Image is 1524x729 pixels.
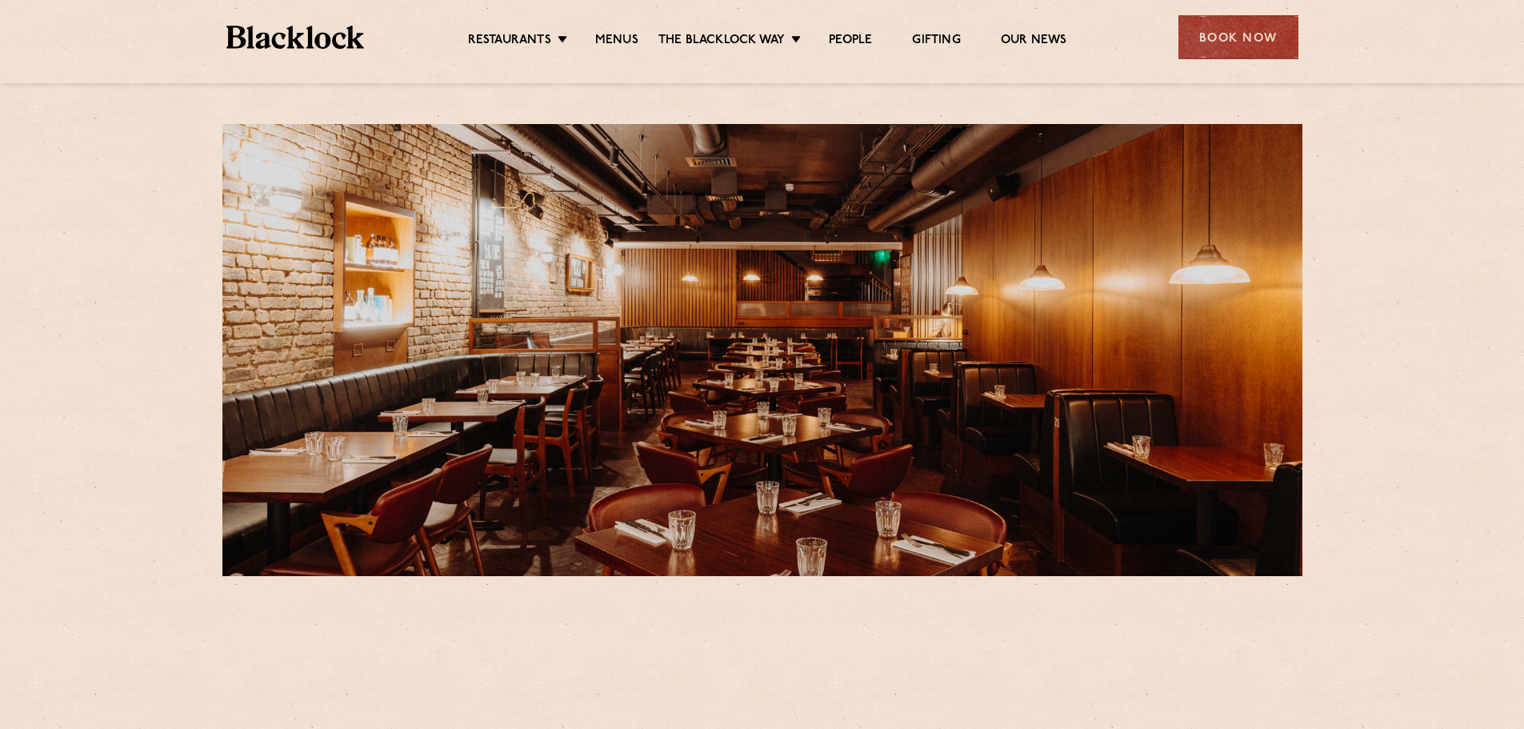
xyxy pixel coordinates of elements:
[595,33,638,50] a: Menus
[658,33,785,50] a: The Blacklock Way
[1178,15,1298,59] div: Book Now
[829,33,872,50] a: People
[1001,33,1067,50] a: Our News
[912,33,960,50] a: Gifting
[226,26,365,49] img: BL_Textured_Logo-footer-cropped.svg
[468,33,551,50] a: Restaurants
